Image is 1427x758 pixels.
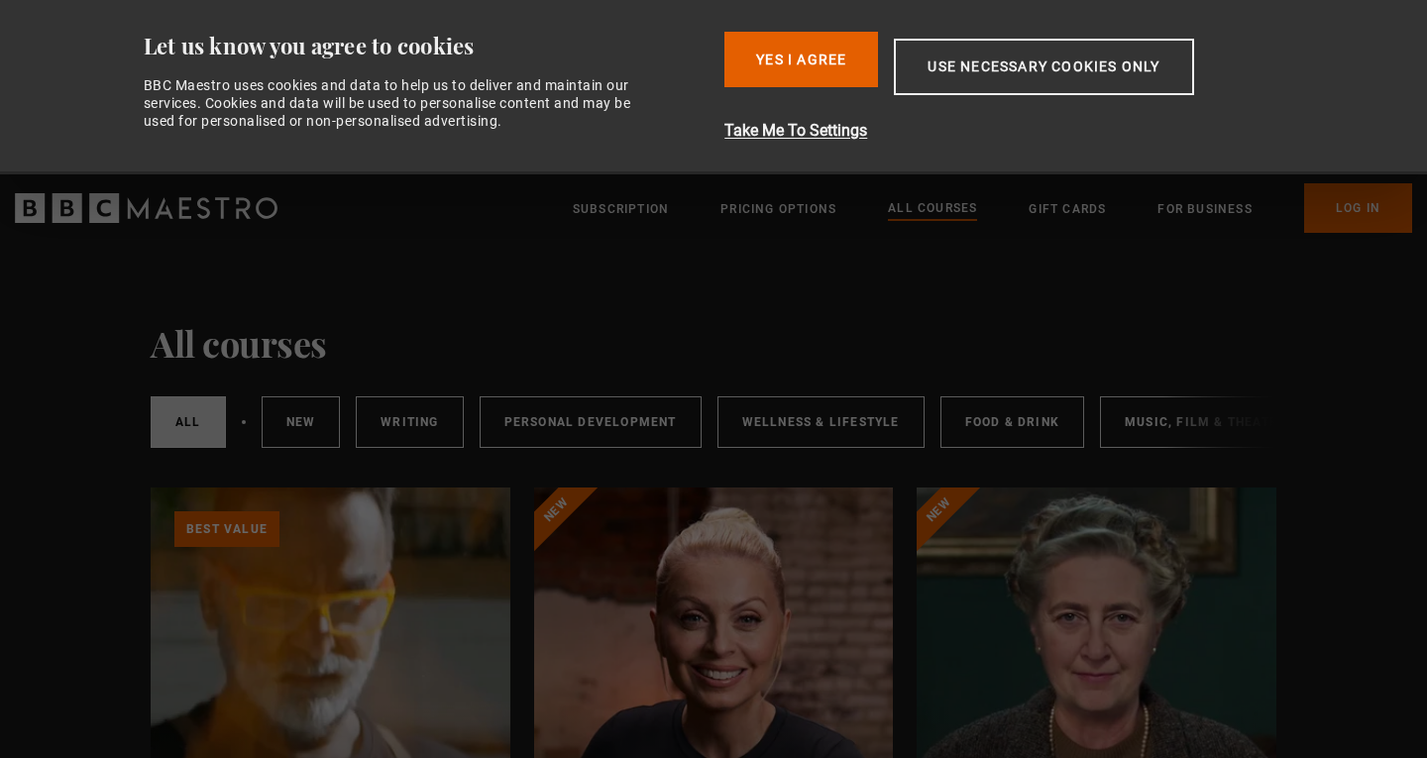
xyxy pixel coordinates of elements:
nav: Primary [573,183,1412,233]
p: Best value [174,511,279,547]
button: Take Me To Settings [724,119,1298,143]
a: Pricing Options [720,199,836,219]
a: Wellness & Lifestyle [717,396,925,448]
a: Subscription [573,199,669,219]
a: For business [1157,199,1252,219]
a: New [262,396,341,448]
h1: All courses [151,322,327,364]
a: All Courses [888,198,977,220]
a: Music, Film & Theatre [1100,396,1311,448]
a: Writing [356,396,463,448]
button: Yes I Agree [724,32,878,87]
div: Let us know you agree to cookies [144,32,710,60]
svg: BBC Maestro [15,193,277,223]
a: All [151,396,226,448]
a: Gift Cards [1029,199,1106,219]
div: BBC Maestro uses cookies and data to help us to deliver and maintain our services. Cookies and da... [144,76,653,131]
a: Log In [1304,183,1412,233]
a: Personal Development [480,396,702,448]
button: Use necessary cookies only [894,39,1193,95]
a: Food & Drink [940,396,1084,448]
